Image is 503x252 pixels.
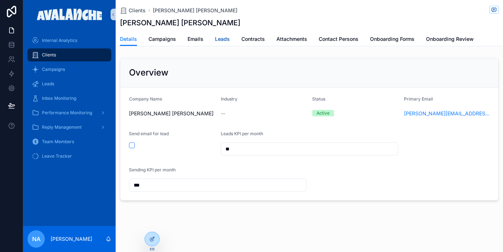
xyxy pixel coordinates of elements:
[27,150,111,163] a: Leave Tracker
[319,33,358,47] a: Contact Persons
[221,96,237,102] span: Industry
[221,110,225,117] span: --
[27,34,111,47] a: Internal Analytics
[312,96,325,102] span: Status
[42,38,77,43] span: Internal Analytics
[153,7,237,14] a: [PERSON_NAME] [PERSON_NAME]
[27,106,111,119] a: Performance Monitoring
[319,35,358,43] span: Contact Persons
[129,131,169,136] span: Send email for lead
[129,96,162,102] span: Company Name
[215,33,230,47] a: Leads
[27,63,111,76] a: Campaigns
[42,139,74,145] span: Team Members
[42,95,76,101] span: Inbox Monitoring
[276,33,307,47] a: Attachments
[317,110,330,116] div: Active
[370,33,414,47] a: Onboarding Forms
[188,35,203,43] span: Emails
[241,33,265,47] a: Contracts
[27,77,111,90] a: Leads
[241,35,265,43] span: Contracts
[404,96,433,102] span: Primary Email
[129,110,215,117] span: [PERSON_NAME] [PERSON_NAME]
[404,110,490,117] a: [PERSON_NAME][EMAIL_ADDRESS][PERSON_NAME][PERSON_NAME][DOMAIN_NAME]
[188,33,203,47] a: Emails
[276,35,307,43] span: Attachments
[42,52,56,58] span: Clients
[51,235,92,243] p: [PERSON_NAME]
[129,167,176,172] span: Sending KPI per month
[149,35,176,43] span: Campaigns
[42,81,54,87] span: Leads
[215,35,230,43] span: Leads
[120,7,146,14] a: Clients
[426,33,474,47] a: Onboarding Review
[129,67,168,78] h2: Overview
[27,92,111,105] a: Inbox Monitoring
[129,7,146,14] span: Clients
[42,110,92,116] span: Performance Monitoring
[370,35,414,43] span: Onboarding Forms
[149,33,176,47] a: Campaigns
[42,124,82,130] span: Reply Management
[42,67,65,72] span: Campaigns
[37,9,102,20] img: App logo
[426,35,474,43] span: Onboarding Review
[23,29,116,172] div: scrollable content
[120,35,137,43] span: Details
[27,135,111,148] a: Team Members
[27,121,111,134] a: Reply Management
[32,235,40,243] span: NA
[42,153,72,159] span: Leave Tracker
[221,131,263,136] span: Leads KPI per month
[120,33,137,46] a: Details
[120,18,240,28] h1: [PERSON_NAME] [PERSON_NAME]
[27,48,111,61] a: Clients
